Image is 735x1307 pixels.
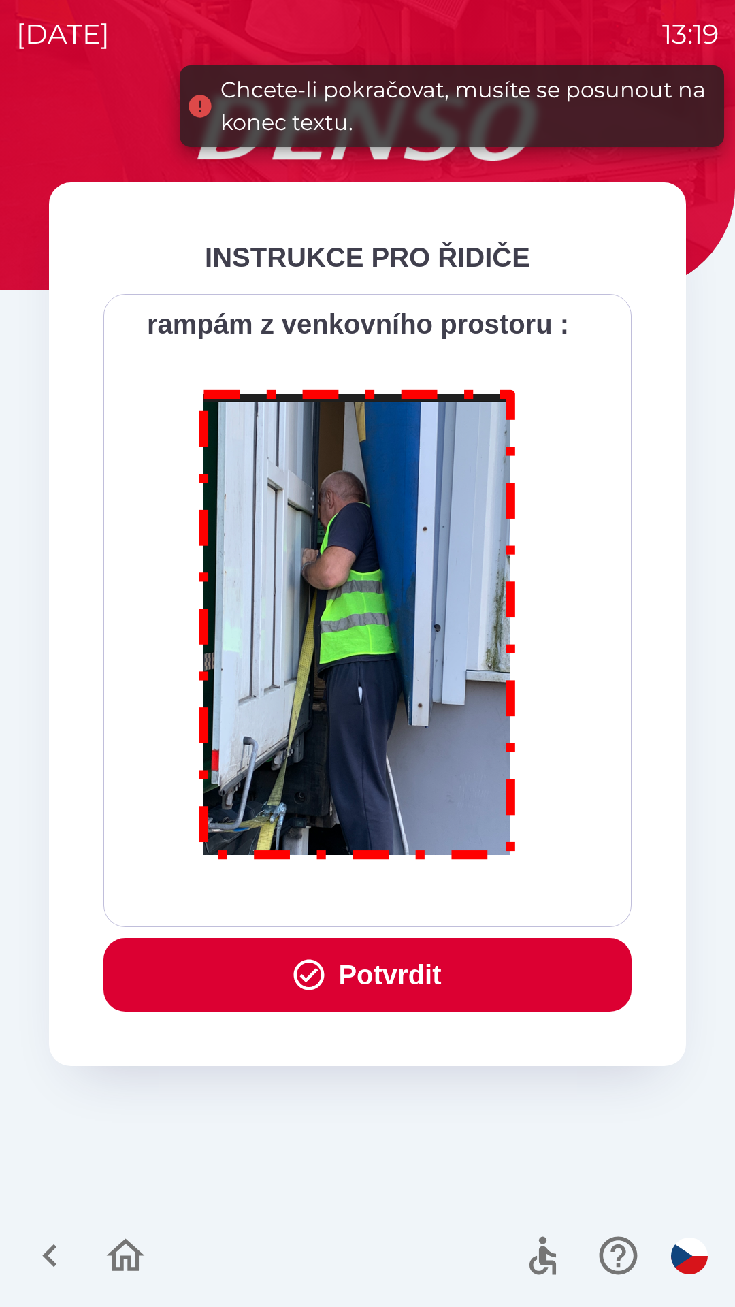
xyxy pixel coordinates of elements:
[49,95,686,161] img: Logo
[184,372,532,872] img: M8MNayrTL6gAAAABJRU5ErkJggg==
[662,14,719,54] p: 13:19
[103,237,632,278] div: INSTRUKCE PRO ŘIDIČE
[16,14,110,54] p: [DATE]
[220,74,710,139] div: Chcete-li pokračovat, musíte se posunout na konec textu.
[671,1238,708,1274] img: cs flag
[103,938,632,1012] button: Potvrdit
